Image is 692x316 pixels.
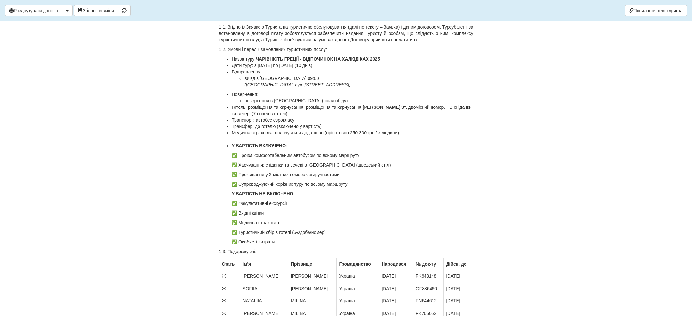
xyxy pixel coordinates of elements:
[240,270,288,295] td: [PERSON_NAME] SOFIIA
[219,270,240,295] td: Ж Ж
[232,191,295,196] b: У ВАРТІСТЬ НЕ ВКЛЮЧЕНО:
[5,5,62,16] button: Роздрукувати договір
[232,210,473,216] p: ✅ Вхідні квітки
[443,270,473,295] td: [DATE] [DATE]
[288,258,336,270] th: Прiзвище
[244,98,473,104] li: повернення в [GEOGRAPHIC_DATA] (після обіду)
[256,56,380,62] b: ЧАРІВНІСТЬ ГРЕЦІЇ - ВІДПОЧИНОК НА ХАЛКІДІКАХ 2025
[232,143,287,148] b: У ВАРТІСТЬ ВКЛЮЧЕНО:
[443,258,473,270] th: Дійсн. до
[232,69,473,88] li: Відправлення:
[336,258,379,270] th: Громадянство
[336,270,379,295] td: Україна Україна
[232,229,473,235] p: ✅ Туристичний сбір в готелі (5€/доба/номер)
[219,249,256,254] span: 1.3. Подорожуючі:
[288,270,336,295] td: [PERSON_NAME] [PERSON_NAME]
[379,270,413,295] td: [DATE] [DATE]
[219,258,240,270] th: Стать
[74,5,118,16] button: Зберегти зміни
[232,171,473,178] p: ✅ Проживання у 2-містних номерах зі зручностями
[244,75,473,88] li: виїзд з [GEOGRAPHIC_DATA] 09:00
[363,105,406,110] b: [PERSON_NAME] 3*
[232,239,473,245] p: ✅ Особисті витрати
[232,130,473,142] li: Медична страховка: оплачується додатково (орієнтовно 250-300 грн / з людини)
[232,91,473,104] li: Повернення:
[240,258,288,270] th: Ім'я
[232,56,473,62] li: Назва туру:
[232,117,473,123] li: Транспорт: автобус єврокласу
[219,46,473,53] p: 1.2. Умови і перелік замовлених туристичних послуг:
[413,270,443,295] td: FK643148 GF886460
[413,258,443,270] th: № док-ту
[232,181,473,187] p: ✅ Супроводжуючий керівник туру по всьому маршруту
[625,5,687,16] a: Посилання для туриста
[232,104,473,117] li: Готель, розміщення та харчування: розміщення та харчування: , двомісний номер, HB сніданки та веч...
[232,152,473,158] p: ✅ Проїзд комфортабельним автобусом по всьому маршруту
[232,62,473,69] li: Дати туру: з [DATE] по [DATE] (10 днів)
[232,219,473,226] p: ✅ Медична страховка
[244,82,350,87] i: ([GEOGRAPHIC_DATA], вул. [STREET_ADDRESS])
[232,200,473,207] p: ✅ Факультативні екскурсії
[232,123,473,130] li: Трансфер: до готелю (включено у вартість)
[232,162,473,168] p: ✅ Харчування: сніданки та вечері в [GEOGRAPHIC_DATA] (шведський стіл)
[219,24,473,43] p: 1.1. Згідно із Заявкою Туриста на туристичне обслуговування (далі по тексту – Заявка) і даним дог...
[379,258,413,270] th: Народився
